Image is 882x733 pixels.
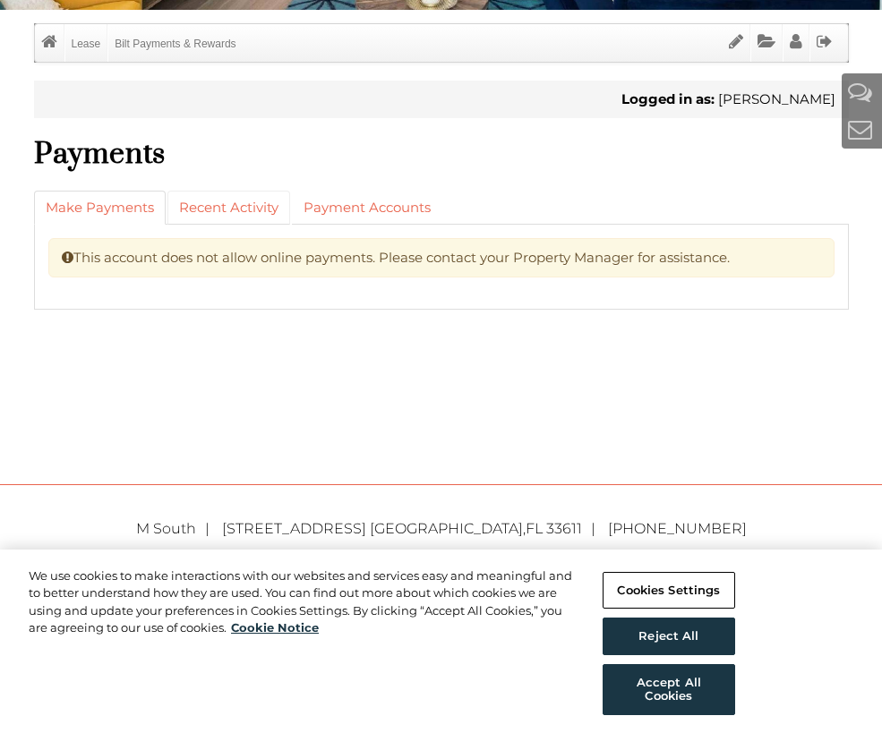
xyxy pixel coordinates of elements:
[222,520,366,537] span: [STREET_ADDRESS]
[526,520,543,537] span: FL
[292,191,442,225] a: Payment Accounts
[603,664,735,715] button: Accept All Cookies
[784,24,809,62] a: Profile
[758,33,775,50] i: Documents
[222,520,604,537] span: ,
[608,520,747,537] a: [PHONE_NUMBER]
[370,520,523,537] span: [GEOGRAPHIC_DATA]
[790,33,802,50] i: Profile
[603,572,735,609] button: Cookies Settings
[848,77,872,107] a: Help And Support
[718,90,835,107] span: [PERSON_NAME]
[817,33,833,50] i: Sign Out
[34,191,166,225] a: Make Payments
[29,567,577,637] div: We use cookies to make interactions with our websites and services easy and meaningful and to bet...
[65,24,107,62] a: Lease
[35,24,64,62] a: Home
[167,191,290,225] a: Recent Activity
[108,24,242,62] a: Bilt Payments & Rewards
[48,238,835,277] div: This account does not allow online payments. Please contact your Property Manager for assistance.
[546,520,582,537] span: 33611
[136,520,604,537] a: M South [STREET_ADDRESS] [GEOGRAPHIC_DATA],FL 33611
[848,115,872,144] a: Contact
[603,618,735,655] button: Reject All
[621,90,715,107] b: Logged in as:
[751,24,782,62] a: Documents
[136,520,218,537] span: M South
[810,24,839,62] a: Sign Out
[34,136,849,173] h1: Payments
[729,33,743,50] i: Sign Documents
[231,620,319,635] a: More information about your privacy
[41,33,57,50] i: Home
[723,24,749,62] a: Sign Documents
